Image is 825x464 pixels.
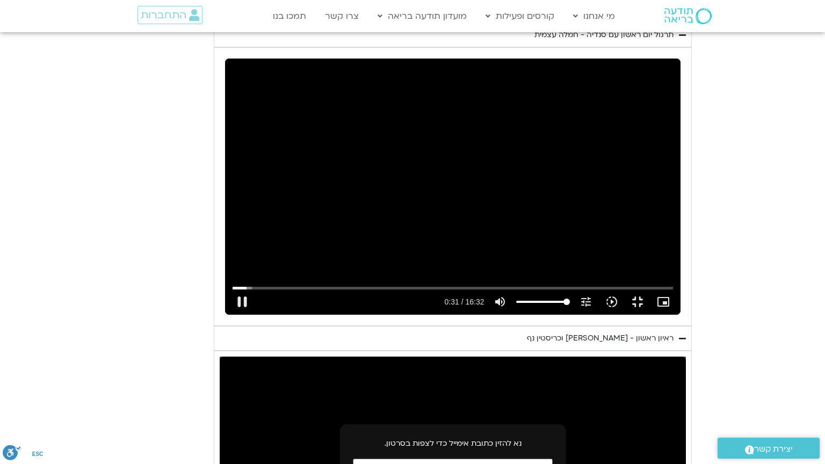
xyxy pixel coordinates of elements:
[534,28,674,41] div: תרגול יום ראשון עם סנדיה - חמלה עצמית
[137,6,202,24] a: התחברות
[214,326,692,351] summary: ראיון ראשון - [PERSON_NAME] וכריסטין נף
[568,6,620,26] a: מי אנחנו
[372,6,472,26] a: מועדון תודעה בריאה
[718,438,820,459] a: יצירת קשר
[214,23,692,47] summary: תרגול יום ראשון עם סנדיה - חמלה עצמית
[353,437,553,450] p: נא להזין כתובת אימייל כדי לצפות בסרטון.
[267,6,312,26] a: תמכו בנו
[480,6,560,26] a: קורסים ופעילות
[754,442,793,456] span: יצירת קשר
[320,6,364,26] a: צרו קשר
[527,332,674,345] div: ראיון ראשון - [PERSON_NAME] וכריסטין נף
[141,9,186,21] span: התחברות
[664,8,712,24] img: תודעה בריאה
